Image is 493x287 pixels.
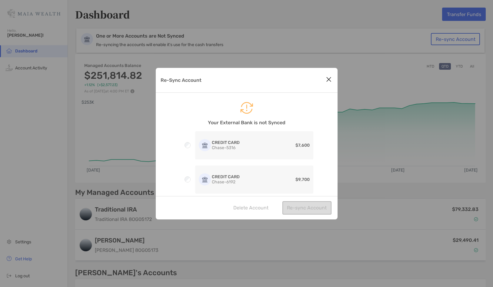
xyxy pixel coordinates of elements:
img: Icon logo [199,139,211,151]
div: Re-Sync Account [156,68,338,219]
p: Re-Sync Account [161,76,202,84]
p: Chase - 5316 [212,145,240,150]
p: Chase - 6192 [212,179,240,185]
p: CREDIT CARD [212,140,240,145]
img: Icon logo [199,173,211,185]
p: Your External Bank is not Synced [156,119,338,126]
p: CREDIT CARD [212,174,240,179]
p: $9,700 [241,176,310,183]
button: Close modal [324,75,333,84]
p: $7,600 [241,142,310,149]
